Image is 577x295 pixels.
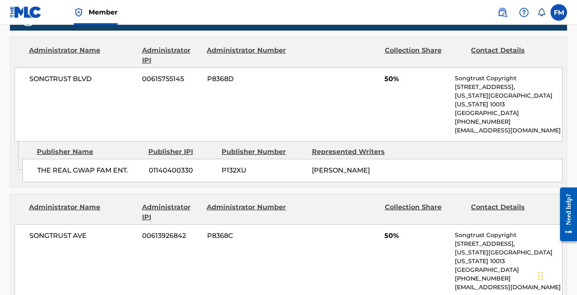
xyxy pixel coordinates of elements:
[148,147,215,157] div: Publisher IPI
[497,7,507,17] img: search
[471,46,551,65] div: Contact Details
[37,147,142,157] div: Publisher Name
[89,7,118,17] span: Member
[516,4,532,21] div: Help
[142,202,201,222] div: Administrator IPI
[207,231,287,241] span: P8368C
[455,266,562,274] p: [GEOGRAPHIC_DATA]
[471,202,551,222] div: Contact Details
[455,91,562,109] p: [US_STATE][GEOGRAPHIC_DATA][US_STATE] 10013
[207,46,287,65] div: Administrator Number
[385,46,465,65] div: Collection Share
[537,8,546,17] div: Notifications
[312,166,370,174] span: [PERSON_NAME]
[29,231,136,241] span: SONGTRUST AVE
[455,283,562,292] p: [EMAIL_ADDRESS][DOMAIN_NAME]
[29,202,136,222] div: Administrator Name
[494,4,511,21] a: Public Search
[384,74,448,84] span: 50%
[455,74,562,83] p: Songtrust Copyright
[222,165,306,175] span: P132XU
[455,231,562,240] p: Songtrust Copyright
[142,231,200,241] span: 00613926842
[10,6,42,18] img: MLC Logo
[455,118,562,126] p: [PHONE_NUMBER]
[538,264,543,288] div: Drag
[142,46,201,65] div: Administrator IPI
[455,126,562,135] p: [EMAIL_ADDRESS][DOMAIN_NAME]
[29,74,136,84] span: SONGTRUST BLVD
[149,165,215,175] span: 01140400330
[385,202,465,222] div: Collection Share
[312,147,396,157] div: Represented Writers
[455,240,562,248] p: [STREET_ADDRESS],
[550,4,567,21] div: User Menu
[222,147,306,157] div: Publisher Number
[554,179,577,250] iframe: Resource Center
[207,74,287,84] span: P8368D
[74,7,84,17] img: Top Rightsholder
[455,83,562,91] p: [STREET_ADDRESS],
[455,274,562,283] p: [PHONE_NUMBER]
[142,74,200,84] span: 00615755145
[384,231,448,241] span: 50%
[536,255,577,295] iframe: Chat Widget
[455,109,562,118] p: [GEOGRAPHIC_DATA]
[37,165,142,175] span: THE REAL GWAP FAM ENT.
[519,7,529,17] img: help
[455,248,562,266] p: [US_STATE][GEOGRAPHIC_DATA][US_STATE] 10013
[29,46,136,65] div: Administrator Name
[207,202,287,222] div: Administrator Number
